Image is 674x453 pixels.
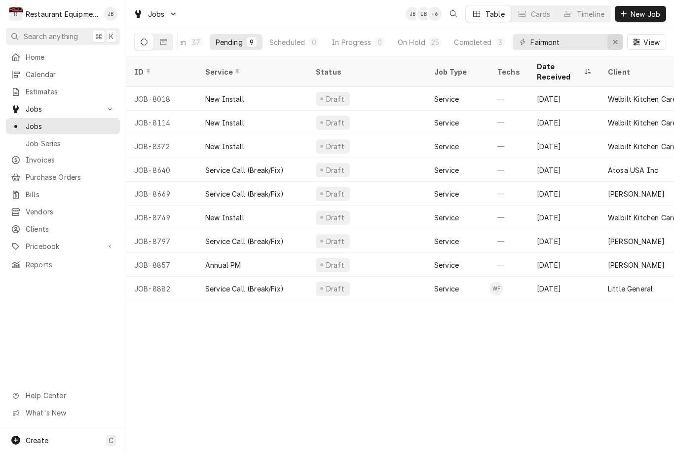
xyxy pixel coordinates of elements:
div: JOB-8882 [126,277,197,300]
div: Draft [325,165,346,175]
a: Go to What's New [6,405,120,421]
div: In Progress [332,37,371,47]
div: Draft [325,236,346,247]
div: + 6 [428,7,442,21]
span: What's New [26,408,114,418]
div: ID [134,67,187,77]
div: EB [417,7,431,21]
div: Draft [325,189,346,199]
div: [DATE] [529,229,600,253]
span: Jobs [26,104,100,114]
div: Scheduled [269,37,305,47]
div: Service [434,165,459,175]
a: Go to Jobs [6,101,120,117]
span: Help Center [26,390,114,401]
a: Invoices [6,152,120,168]
button: Search anything⌘K [6,28,120,45]
a: Go to Jobs [129,6,182,22]
span: ⌘ [95,31,102,41]
div: Draft [325,284,346,294]
div: Techs [497,67,521,77]
span: Estimates [26,86,115,97]
span: C [109,435,113,446]
div: On Hold [398,37,425,47]
div: [DATE] [529,158,600,182]
span: Clients [26,224,115,234]
div: Little General [608,284,653,294]
span: Purchase Orders [26,172,115,182]
div: — [489,253,529,277]
div: Jaired Brunty's Avatar [104,7,117,21]
div: Restaurant Equipment Diagnostics [26,9,98,19]
a: Job Series [6,135,120,152]
span: Create [26,436,48,445]
span: Home [26,52,115,62]
div: Service Call (Break/Fix) [205,284,284,294]
div: Emily Bird's Avatar [417,7,431,21]
div: JOB-8669 [126,182,197,206]
div: Jaired Brunty's Avatar [406,7,419,21]
div: New Install [205,212,244,223]
div: — [489,87,529,111]
div: Service [205,67,298,77]
a: Clients [6,221,120,237]
span: Jobs [26,121,115,131]
div: Draft [325,212,346,223]
div: Service [434,260,459,270]
div: — [489,182,529,206]
div: New Install [205,141,244,152]
span: Pricebook [26,241,100,251]
a: Home [6,49,120,65]
div: Date Received [537,61,582,82]
div: Service Call (Break/Fix) [205,189,284,199]
a: Vendors [6,204,120,220]
div: Service [434,236,459,247]
div: Restaurant Equipment Diagnostics's Avatar [9,7,23,21]
a: Calendar [6,66,120,82]
div: Table [486,9,505,19]
div: Draft [325,141,346,152]
div: [PERSON_NAME] [608,260,665,270]
div: — [489,158,529,182]
span: Calendar [26,69,115,80]
div: New Install [205,94,244,104]
div: R [9,7,23,21]
div: Service Call (Break/Fix) [205,236,284,247]
span: Job Series [26,138,115,149]
div: [DATE] [529,134,600,158]
input: Keyword search [530,34,604,50]
span: Jobs [148,9,165,19]
div: Service [434,189,459,199]
div: Draft [325,94,346,104]
div: JB [104,7,117,21]
div: — [489,229,529,253]
span: Search anything [24,31,78,41]
div: JOB-8018 [126,87,197,111]
div: 37 [192,37,200,47]
span: Bills [26,189,115,200]
div: — [489,206,529,229]
div: JOB-8114 [126,111,197,134]
div: Draft [325,118,346,128]
button: Open search [446,6,461,22]
div: [DATE] [529,277,600,300]
span: View [641,37,662,47]
button: New Job [615,6,666,22]
a: Bills [6,186,120,203]
div: — [489,111,529,134]
div: 3 [497,37,503,47]
div: JOB-8749 [126,206,197,229]
div: [DATE] [529,111,600,134]
button: Erase input [607,34,623,50]
div: WF [489,282,503,295]
div: [DATE] [529,182,600,206]
div: Service [434,94,459,104]
span: New Job [629,9,662,19]
a: Purchase Orders [6,169,120,185]
div: Service [434,212,459,223]
div: — [489,134,529,158]
div: 9 [249,37,255,47]
span: Invoices [26,155,115,165]
div: Draft [325,260,346,270]
div: JOB-8372 [126,134,197,158]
